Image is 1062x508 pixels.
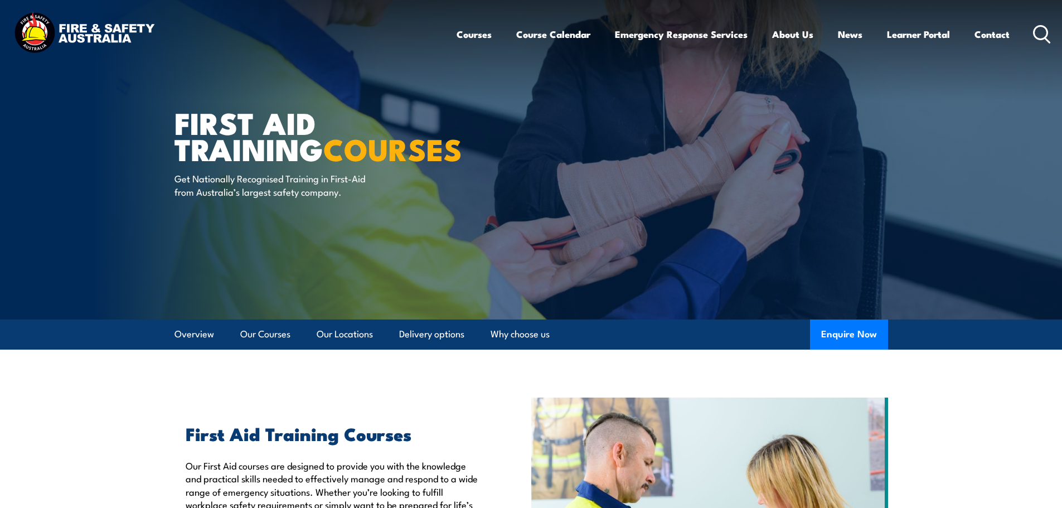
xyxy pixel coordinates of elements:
[323,125,462,171] strong: COURSES
[615,20,748,49] a: Emergency Response Services
[974,20,1010,49] a: Contact
[174,172,378,198] p: Get Nationally Recognised Training in First-Aid from Australia’s largest safety company.
[838,20,862,49] a: News
[399,320,464,349] a: Delivery options
[317,320,373,349] a: Our Locations
[240,320,290,349] a: Our Courses
[457,20,492,49] a: Courses
[174,320,214,349] a: Overview
[174,109,450,161] h1: First Aid Training
[810,320,888,350] button: Enquire Now
[887,20,950,49] a: Learner Portal
[516,20,590,49] a: Course Calendar
[772,20,813,49] a: About Us
[491,320,550,349] a: Why choose us
[186,425,480,441] h2: First Aid Training Courses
